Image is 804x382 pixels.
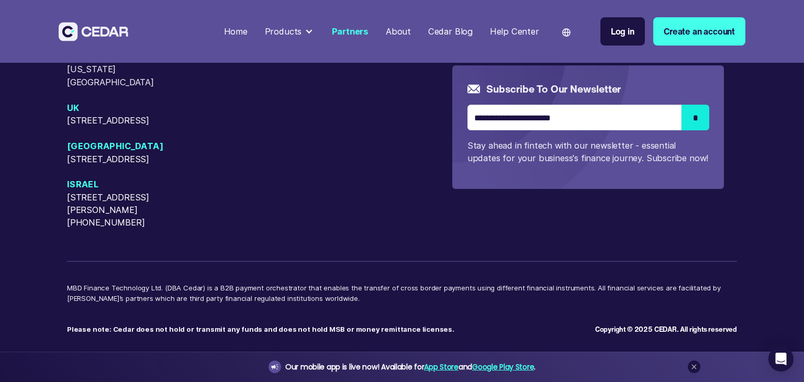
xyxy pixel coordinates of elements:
a: Create an account [653,17,745,46]
span: [STREET_ADDRESS], [US_STATE][GEOGRAPHIC_DATA] [67,50,201,89]
a: Partners [327,20,373,43]
a: Cedar Blog [424,20,477,43]
p: MBD Finance Technology Ltd. (DBA Cedar) is a B2B payment orchestrator that enables the transfer o... [67,283,737,314]
span: [STREET_ADDRESS][PERSON_NAME][PHONE_NUMBER] [67,191,201,229]
form: Email Form [467,82,709,165]
div: Our mobile app is live now! Available for and . [285,361,535,374]
span: [STREET_ADDRESS] [67,153,201,165]
img: announcement [271,363,279,371]
a: About [382,20,415,43]
img: world icon [562,28,571,37]
p: ‍ [67,314,595,334]
div: Home [224,25,248,38]
div: Products [260,21,319,42]
a: Google Play Store [472,362,534,372]
span: UK [67,102,201,114]
span: [GEOGRAPHIC_DATA] [67,140,201,152]
h5: Subscribe to our newsletter [486,82,621,96]
div: Products [265,25,302,38]
strong: Please note: Cedar does not hold or transmit any funds and does not hold MSB or money remittance ... [67,325,454,333]
span: Israel [67,178,201,190]
div: Partners [332,25,369,38]
a: Help Center [486,20,543,43]
p: Stay ahead in fintech with our newsletter - essential updates for your business's finance journey... [467,139,709,165]
div: Help Center [490,25,539,38]
div: About [386,25,411,38]
div: Copyright © 2025 CEDAR. All rights reserved [595,324,737,335]
div: Log in [611,25,634,38]
a: App Store [424,362,458,372]
a: Home [219,20,252,43]
a: Log in [600,17,645,46]
div: Open Intercom Messenger [768,346,794,372]
div: Cedar Blog [428,25,473,38]
span: [STREET_ADDRESS] [67,114,201,127]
